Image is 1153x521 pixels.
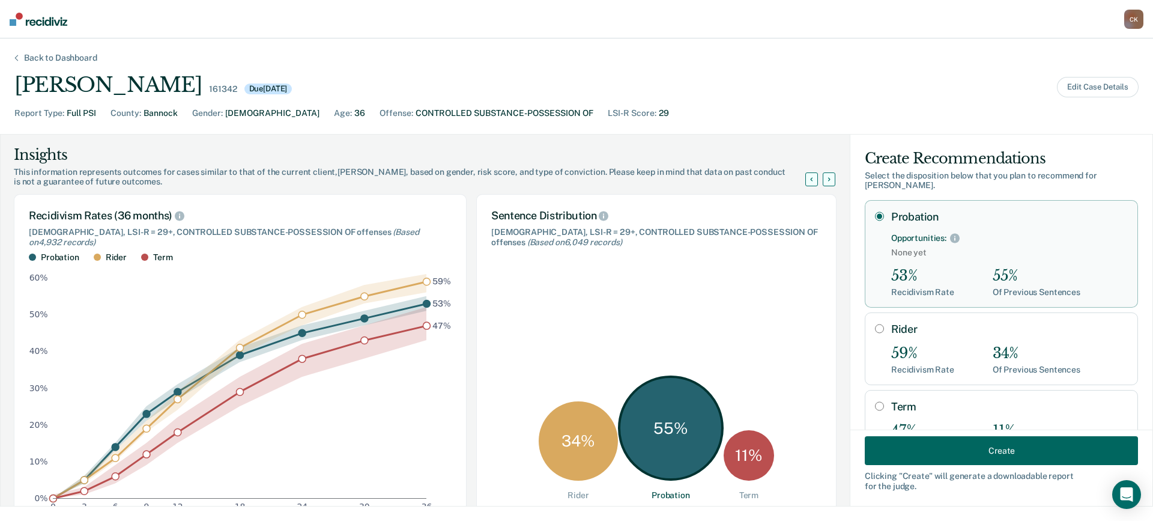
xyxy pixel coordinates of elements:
[865,149,1138,168] div: Create Recommendations
[865,171,1138,191] div: Select the disposition below that you plan to recommend for [PERSON_NAME] .
[432,277,451,331] g: text
[739,490,758,501] div: Term
[865,471,1138,492] div: Clicking " Create " will generate a downloadable report for the judge.
[53,274,426,498] g: area
[29,273,48,283] text: 60%
[891,287,954,297] div: Recidivism Rate
[432,277,451,287] text: 59%
[113,502,118,512] text: 6
[993,422,1080,440] div: 11%
[29,383,48,393] text: 30%
[50,502,56,512] text: 0
[724,430,774,481] div: 11 %
[144,107,178,120] div: Bannock
[1124,10,1143,29] div: C K
[29,209,452,222] div: Recidivism Rates (36 months)
[29,273,48,504] g: y-axis tick label
[1124,10,1143,29] button: CK
[14,145,820,165] div: Insights
[153,252,172,263] div: Term
[29,347,48,356] text: 40%
[41,252,79,263] div: Probation
[144,502,150,512] text: 9
[334,107,352,120] div: Age :
[865,436,1138,465] button: Create
[891,345,954,362] div: 59%
[29,227,452,248] div: [DEMOGRAPHIC_DATA], LSI-R = 29+, CONTROLLED SUBSTANCE-POSSESSION OF offenses
[192,107,223,120] div: Gender :
[106,252,127,263] div: Rider
[891,267,954,285] div: 53%
[891,365,954,375] div: Recidivism Rate
[209,84,237,94] div: 161342
[993,267,1080,285] div: 55%
[527,237,622,247] span: (Based on 6,049 records )
[993,345,1080,362] div: 34%
[891,323,1128,336] label: Rider
[14,167,820,187] div: This information represents outcomes for cases similar to that of the current client, [PERSON_NAM...
[891,210,1128,224] label: Probation
[172,502,183,512] text: 12
[380,107,413,120] div: Offense :
[993,365,1080,375] div: Of Previous Sentences
[539,401,618,481] div: 34 %
[416,107,593,120] div: CONTROLLED SUBSTANCE-POSSESSION OF
[608,107,656,120] div: LSI-R Score :
[659,107,669,120] div: 29
[14,107,64,120] div: Report Type :
[10,53,112,63] div: Back to Dashboard
[422,502,432,512] text: 36
[297,502,307,512] text: 24
[50,278,431,502] g: dot
[82,502,87,512] text: 3
[35,493,48,503] text: 0%
[14,73,202,97] div: [PERSON_NAME]
[491,227,822,248] div: [DEMOGRAPHIC_DATA], LSI-R = 29+, CONTROLLED SUBSTANCE-POSSESSION OF offenses
[1057,77,1139,97] button: Edit Case Details
[432,321,451,331] text: 47%
[891,248,1128,258] span: None yet
[891,400,1128,413] label: Term
[891,233,946,243] div: Opportunities:
[235,502,246,512] text: 18
[491,209,822,222] div: Sentence Distribution
[67,107,96,120] div: Full PSI
[29,310,48,320] text: 50%
[50,502,432,512] g: x-axis tick label
[29,457,48,466] text: 10%
[432,299,451,308] text: 53%
[891,422,954,440] div: 47%
[1112,480,1141,509] div: Open Intercom Messenger
[225,107,319,120] div: [DEMOGRAPHIC_DATA]
[618,376,724,481] div: 55 %
[567,490,589,501] div: Rider
[29,227,419,247] span: (Based on 4,932 records )
[10,13,67,26] img: Recidiviz
[354,107,365,120] div: 36
[110,107,141,120] div: County :
[993,287,1080,297] div: Of Previous Sentences
[29,420,48,430] text: 20%
[244,84,292,94] div: Due [DATE]
[359,502,370,512] text: 30
[652,490,690,501] div: Probation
